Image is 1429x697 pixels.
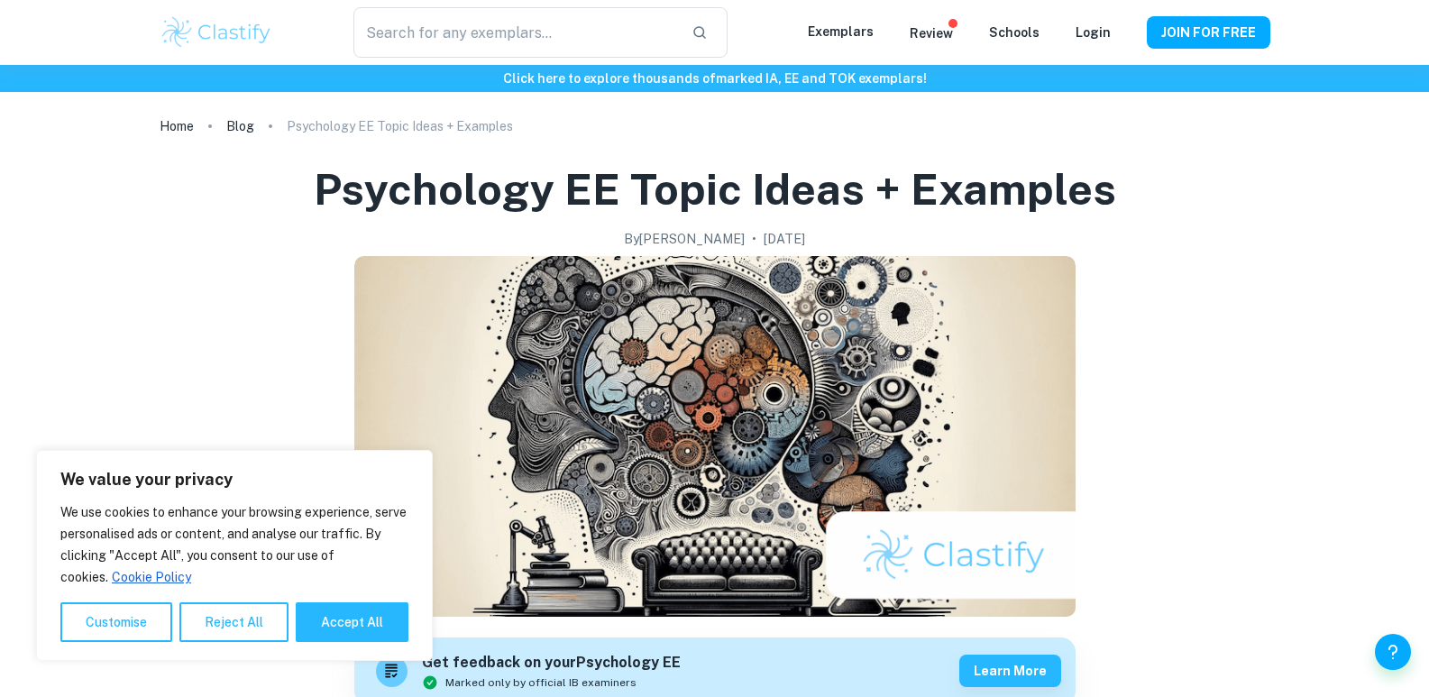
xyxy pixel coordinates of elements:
[4,69,1425,88] h6: Click here to explore thousands of marked IA, EE and TOK exemplars !
[1076,25,1111,40] a: Login
[959,655,1061,687] button: Learn more
[910,23,953,43] p: Review
[624,229,745,249] h2: By [PERSON_NAME]
[764,229,805,249] h2: [DATE]
[60,469,408,491] p: We value your privacy
[60,501,408,588] p: We use cookies to enhance your browsing experience, serve personalised ads or content, and analys...
[752,229,756,249] p: •
[60,602,172,642] button: Customise
[1147,16,1270,49] button: JOIN FOR FREE
[160,114,194,139] a: Home
[422,652,681,674] h6: Get feedback on your Psychology EE
[111,569,192,585] a: Cookie Policy
[160,14,274,50] img: Clastify logo
[445,674,637,691] span: Marked only by official IB examiners
[226,114,254,139] a: Blog
[287,116,513,136] p: Psychology EE Topic Ideas + Examples
[808,22,874,41] p: Exemplars
[989,25,1040,40] a: Schools
[314,160,1116,218] h1: Psychology EE Topic Ideas + Examples
[1375,634,1411,670] button: Help and Feedback
[179,602,289,642] button: Reject All
[36,450,433,661] div: We value your privacy
[353,7,676,58] input: Search for any exemplars...
[354,256,1076,617] img: Psychology EE Topic Ideas + Examples cover image
[296,602,408,642] button: Accept All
